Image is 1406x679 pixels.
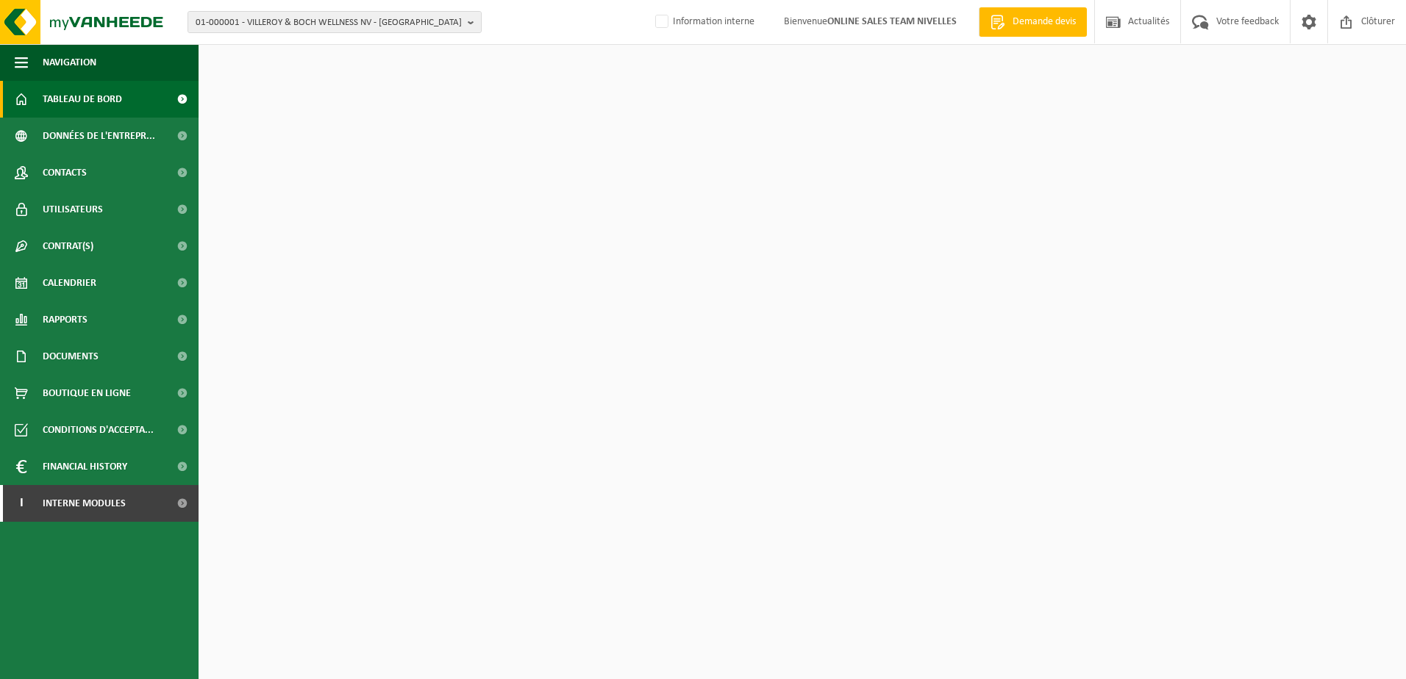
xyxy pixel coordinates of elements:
[43,118,155,154] span: Données de l'entrepr...
[827,16,957,27] strong: ONLINE SALES TEAM NIVELLES
[43,338,99,375] span: Documents
[43,265,96,301] span: Calendrier
[43,485,126,522] span: Interne modules
[15,485,28,522] span: I
[43,228,93,265] span: Contrat(s)
[43,448,127,485] span: Financial History
[43,81,122,118] span: Tableau de bord
[188,11,482,33] button: 01-000001 - VILLEROY & BOCH WELLNESS NV - [GEOGRAPHIC_DATA]
[43,154,87,191] span: Contacts
[196,12,462,34] span: 01-000001 - VILLEROY & BOCH WELLNESS NV - [GEOGRAPHIC_DATA]
[43,412,154,448] span: Conditions d'accepta...
[43,44,96,81] span: Navigation
[43,301,88,338] span: Rapports
[652,11,754,33] label: Information interne
[43,375,131,412] span: Boutique en ligne
[979,7,1087,37] a: Demande devis
[43,191,103,228] span: Utilisateurs
[1009,15,1080,29] span: Demande devis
